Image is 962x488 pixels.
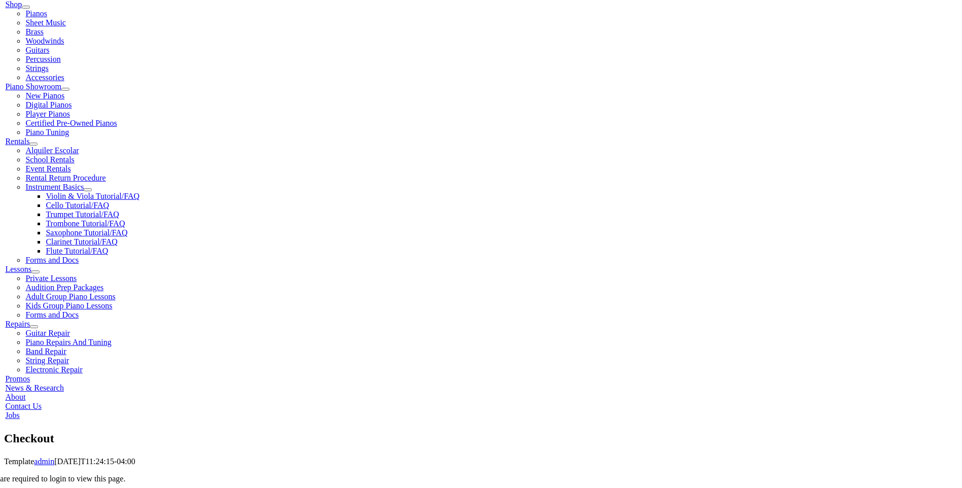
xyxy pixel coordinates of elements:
span: Template [4,457,34,466]
a: Percussion [25,55,60,63]
a: Digital Pianos [25,100,72,109]
a: Trombone Tutorial/FAQ [46,219,125,228]
a: Forms and Docs [25,310,79,319]
a: About [5,393,25,401]
a: Piano Showroom [5,82,61,91]
a: Audition Prep Packages [25,283,103,292]
a: Piano Tuning [25,128,69,136]
button: Open submenu of Lessons [31,270,40,273]
a: Forms and Docs [25,256,79,264]
a: Cello Tutorial/FAQ [46,201,109,210]
a: Sheet Music [25,18,66,27]
a: School Rentals [25,155,74,164]
a: Violin & Viola Tutorial/FAQ [46,192,139,200]
a: Jobs [5,411,19,420]
a: Guitars [25,46,49,54]
a: Repairs [5,320,30,328]
a: Alquiler Escolar [25,146,79,155]
a: Woodwinds [25,37,64,45]
a: Lessons [5,265,31,273]
a: Saxophone Tutorial/FAQ [46,228,127,237]
button: Open submenu of Rentals [29,143,38,146]
a: Private Lessons [25,274,77,283]
a: Kids Group Piano Lessons [25,301,112,310]
button: Open submenu of Piano Showroom [61,88,69,91]
a: Trumpet Tutorial/FAQ [46,210,119,219]
a: Rental Return Procedure [25,173,105,182]
a: admin [34,457,54,466]
a: Brass [25,27,44,36]
a: Pianos [25,9,47,18]
button: Open submenu of Repairs [30,325,38,328]
a: Flute Tutorial/FAQ [46,247,108,255]
a: Adult Group Piano Lessons [25,292,115,301]
a: Promos [5,374,30,383]
a: News & Research [5,384,64,392]
a: Contact Us [5,402,42,410]
a: New Pianos [25,91,64,100]
button: Open submenu of Shop [22,6,30,9]
h1: Checkout [4,430,958,447]
a: Guitar Repair [25,329,70,337]
span: [DATE]T11:24:15-04:00 [54,457,135,466]
a: Band Repair [25,347,66,356]
section: Page Title Bar [4,430,958,447]
a: Strings [25,64,48,73]
button: Open submenu of Instrument Basics [84,188,92,191]
a: Instrument Basics [25,183,84,191]
a: Accessories [25,73,64,82]
a: Electronic Repair [25,365,82,374]
a: Clarinet Tutorial/FAQ [46,237,118,246]
a: Rentals [5,137,29,146]
a: String Repair [25,356,69,365]
a: Event Rentals [25,164,70,173]
a: Piano Repairs And Tuning [25,338,111,346]
a: Player Pianos [25,110,70,118]
a: Certified Pre-Owned Pianos [25,119,117,127]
